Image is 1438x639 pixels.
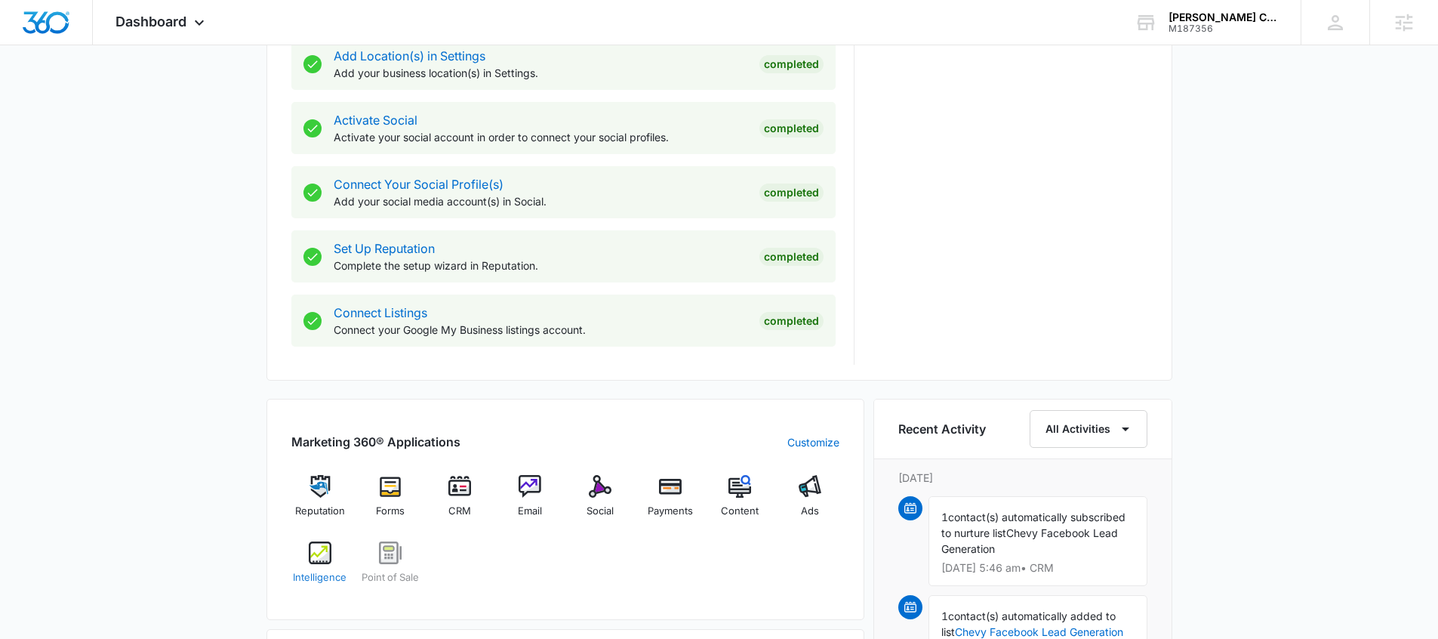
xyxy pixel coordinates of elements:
div: account id [1169,23,1279,34]
div: Completed [759,184,824,202]
span: Social [587,504,614,519]
button: All Activities [1030,410,1147,448]
a: Chevy Facebook Lead Generation [955,625,1123,638]
a: Set Up Reputation [334,241,435,256]
a: Customize [787,434,839,450]
a: Forms [361,475,419,529]
p: Activate your social account in order to connect your social profiles. [334,129,747,145]
p: Add your social media account(s) in Social. [334,193,747,209]
h2: Marketing 360® Applications [291,433,460,451]
div: Completed [759,55,824,73]
div: Completed [759,119,824,137]
span: Dashboard [115,14,186,29]
p: [DATE] 5:46 am • CRM [941,563,1135,573]
a: Email [501,475,559,529]
span: Content [721,504,759,519]
a: Ads [781,475,839,529]
p: Add your business location(s) in Settings. [334,65,747,81]
span: 1 [941,610,948,622]
span: Intelligence [293,570,346,585]
span: Payments [648,504,693,519]
p: [DATE] [898,470,1147,486]
span: Chevy Facebook Lead Generation [941,526,1118,555]
span: Ads [801,504,819,519]
span: Reputation [295,504,345,519]
div: account name [1169,11,1279,23]
span: contact(s) automatically added to list [941,610,1116,638]
a: Reputation [291,475,349,529]
span: CRM [448,504,471,519]
a: Intelligence [291,542,349,596]
div: Completed [759,248,824,266]
span: 1 [941,511,948,523]
p: Connect your Google My Business listings account. [334,322,747,338]
a: CRM [431,475,489,529]
a: Activate Social [334,113,417,128]
a: Payments [641,475,699,529]
a: Point of Sale [361,542,419,596]
a: Social [571,475,630,529]
a: Content [711,475,769,529]
h6: Recent Activity [898,420,986,438]
span: contact(s) automatically subscribed to nurture list [941,511,1125,539]
span: Email [518,504,542,519]
a: Connect Your Social Profile(s) [334,177,503,192]
div: Completed [759,312,824,330]
p: Complete the setup wizard in Reputation. [334,258,747,273]
a: Connect Listings [334,305,427,320]
span: Point of Sale [362,570,419,585]
a: Add Location(s) in Settings [334,48,485,63]
span: Forms [376,504,405,519]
